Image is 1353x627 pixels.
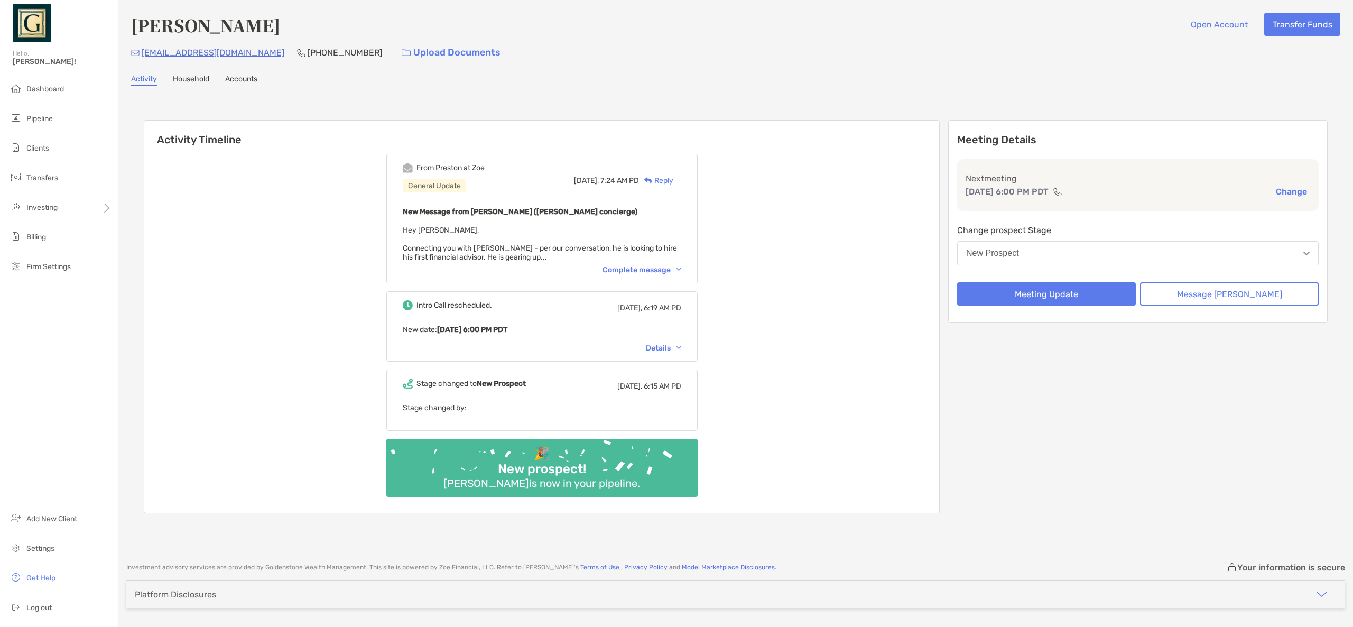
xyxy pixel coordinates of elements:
[603,265,681,274] div: Complete message
[644,382,681,391] span: 6:15 AM PD
[957,241,1319,265] button: New Prospect
[403,163,413,173] img: Event icon
[676,268,681,271] img: Chevron icon
[10,512,22,524] img: add_new_client icon
[10,141,22,154] img: clients icon
[416,163,485,172] div: From Preston at Zoe
[644,303,681,312] span: 6:19 AM PD
[131,75,157,86] a: Activity
[403,379,413,389] img: Event icon
[10,571,22,584] img: get-help icon
[142,46,284,59] p: [EMAIL_ADDRESS][DOMAIN_NAME]
[26,262,71,271] span: Firm Settings
[957,224,1319,237] p: Change prospect Stage
[580,564,619,571] a: Terms of Use
[416,301,492,310] div: Intro Call rescheduled.
[131,50,140,56] img: Email Icon
[1182,13,1256,36] button: Open Account
[1140,282,1319,306] button: Message [PERSON_NAME]
[494,462,590,477] div: New prospect!
[402,49,411,57] img: button icon
[13,4,51,42] img: Zoe Logo
[26,114,53,123] span: Pipeline
[624,564,668,571] a: Privacy Policy
[26,203,58,212] span: Investing
[403,401,681,414] p: Stage changed by:
[1237,563,1345,573] p: Your information is secure
[530,446,554,462] div: 🎉
[646,344,681,353] div: Details
[1303,252,1310,255] img: Open dropdown arrow
[144,121,939,146] h6: Activity Timeline
[1273,186,1310,197] button: Change
[135,589,216,600] div: Platform Disclosures
[26,233,46,242] span: Billing
[308,46,382,59] p: [PHONE_NUMBER]
[395,41,507,64] a: Upload Documents
[403,207,637,216] b: New Message from [PERSON_NAME] ([PERSON_NAME] concierge)
[10,82,22,95] img: dashboard icon
[957,282,1136,306] button: Meeting Update
[966,172,1310,185] p: Next meeting
[26,574,55,583] span: Get Help
[225,75,257,86] a: Accounts
[10,260,22,272] img: firm-settings icon
[439,477,644,490] div: [PERSON_NAME] is now in your pipeline.
[644,177,652,184] img: Reply icon
[10,230,22,243] img: billing icon
[297,49,305,57] img: Phone Icon
[26,514,77,523] span: Add New Client
[10,541,22,554] img: settings icon
[26,85,64,94] span: Dashboard
[26,544,54,553] span: Settings
[574,176,599,185] span: [DATE],
[957,133,1319,146] p: Meeting Details
[13,57,112,66] span: [PERSON_NAME]!
[966,185,1049,198] p: [DATE] 6:00 PM PDT
[126,564,776,571] p: Investment advisory services are provided by Goldenstone Wealth Management . This site is powered...
[386,439,698,488] img: Confetti
[10,200,22,213] img: investing icon
[617,303,642,312] span: [DATE],
[639,175,673,186] div: Reply
[617,382,642,391] span: [DATE],
[437,325,507,334] b: [DATE] 6:00 PM PDT
[10,171,22,183] img: transfers icon
[403,323,681,336] p: New date :
[10,112,22,124] img: pipeline icon
[131,13,280,37] h4: [PERSON_NAME]
[26,144,49,153] span: Clients
[1053,188,1062,196] img: communication type
[416,379,526,388] div: Stage changed to
[682,564,775,571] a: Model Marketplace Disclosures
[477,379,526,388] b: New Prospect
[26,603,52,612] span: Log out
[966,248,1019,258] div: New Prospect
[600,176,639,185] span: 7:24 AM PD
[676,346,681,349] img: Chevron icon
[403,226,677,262] span: Hey [PERSON_NAME], Connecting you with [PERSON_NAME] - per our conversation, he is looking to hir...
[26,173,58,182] span: Transfers
[403,179,466,192] div: General Update
[1315,588,1328,601] img: icon arrow
[1264,13,1340,36] button: Transfer Funds
[403,300,413,310] img: Event icon
[173,75,209,86] a: Household
[10,601,22,613] img: logout icon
